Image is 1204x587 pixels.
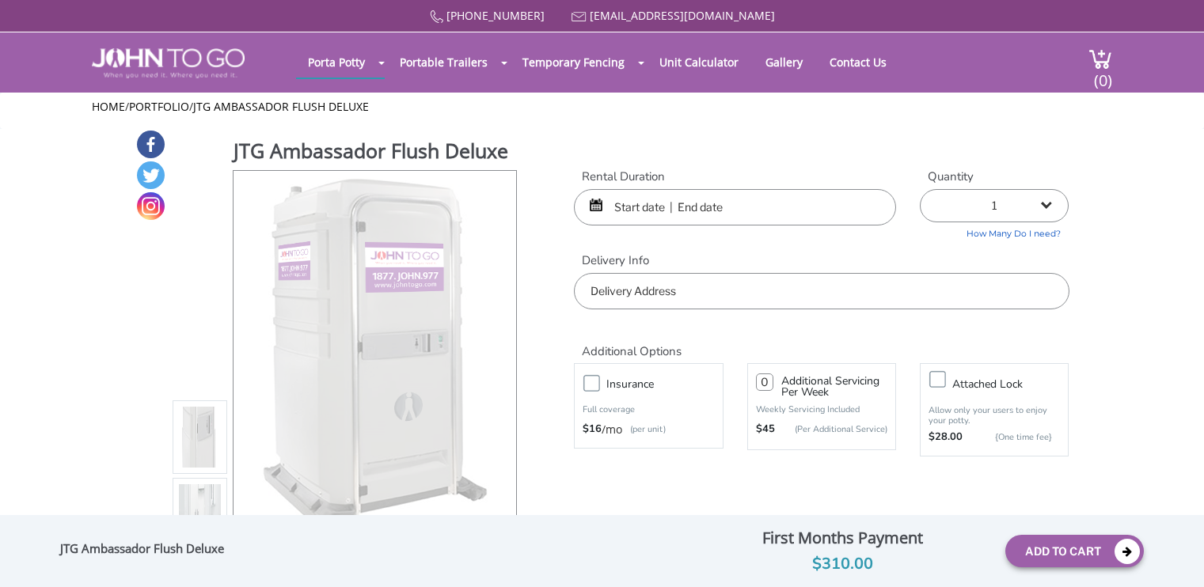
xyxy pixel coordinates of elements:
[648,47,750,78] a: Unit Calculator
[511,47,636,78] a: Temporary Fencing
[692,551,993,577] div: $310.00
[622,422,666,437] p: (per unit)
[137,161,165,189] a: Twitter
[929,405,1060,426] p: Allow only your users to enjoy your potty.
[1088,48,1112,70] img: cart a
[754,47,815,78] a: Gallery
[574,189,896,225] input: Start date | End date
[574,273,1069,309] input: Delivery Address
[606,374,730,394] h3: Insurance
[692,525,993,551] div: First Months Payment
[818,47,898,78] a: Contact Us
[1093,57,1112,91] span: (0)
[574,169,896,185] label: Rental Duration
[583,422,714,437] div: /mo
[574,325,1069,359] h2: Additional Options
[756,422,775,437] strong: $45
[137,192,165,220] a: Instagram
[60,541,232,562] div: JTG Ambassador Flush Deluxe
[572,12,587,22] img: Mail
[920,222,1069,240] a: How Many Do I need?
[430,10,443,24] img: Call
[137,131,165,158] a: Facebook
[920,169,1069,185] label: Quantity
[254,171,496,543] img: Product
[583,422,602,437] strong: $16
[781,376,887,398] h3: Additional Servicing Per Week
[775,423,887,435] p: (Per Additional Service)
[970,430,1052,445] p: {One time fee}
[193,99,369,114] a: JTG Ambassador Flush Deluxe
[590,8,775,23] a: [EMAIL_ADDRESS][DOMAIN_NAME]
[92,99,125,114] a: Home
[952,374,1076,394] h3: Attached lock
[92,99,1112,115] ul: / /
[1005,535,1144,567] button: Add To Cart
[446,8,545,23] a: [PHONE_NUMBER]
[756,403,887,415] p: Weekly Servicing Included
[234,137,518,169] h1: JTG Ambassador Flush Deluxe
[929,430,963,445] strong: $28.00
[129,99,189,114] a: Portfolio
[296,47,377,78] a: Porta Potty
[92,48,245,78] img: JOHN to go
[583,402,714,418] p: Full coverage
[756,373,773,391] input: 0
[574,252,1069,269] label: Delivery Info
[388,47,499,78] a: Portable Trailers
